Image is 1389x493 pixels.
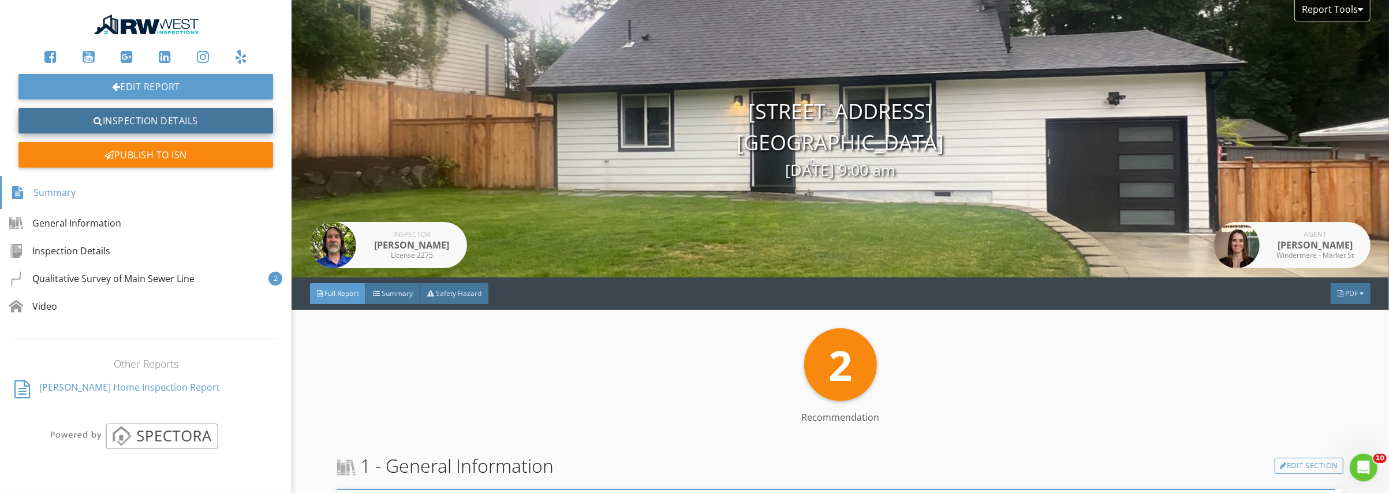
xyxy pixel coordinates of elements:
[47,422,221,449] img: powered_by_spectora_2.png
[365,231,458,238] div: Inspector
[14,376,277,404] a: [PERSON_NAME] Home Inspection Report
[9,272,195,286] div: Qualitative Survey of Main Sewer Line
[9,216,121,230] div: General Information
[1350,454,1377,481] iframe: Intercom live chat
[292,96,1389,182] div: [STREET_ADDRESS] [GEOGRAPHIC_DATA]
[18,142,273,168] div: Publish to ISN
[310,222,467,268] a: Inspector [PERSON_NAME] License 2275
[365,238,458,252] div: [PERSON_NAME]
[365,252,458,259] div: License 2275
[828,336,852,393] span: 2
[1275,458,1343,474] a: Edit Section
[436,288,481,298] span: Safety Hazard
[1345,288,1358,298] span: PDF
[1269,238,1361,252] div: [PERSON_NAME]
[1269,252,1361,259] div: Windermere - Market St
[310,222,356,268] img: eric_png__7681024_.png
[324,288,359,298] span: Full Report
[18,74,273,99] a: Edit Report
[292,158,1389,182] div: [DATE] 9:00 am
[1373,454,1387,463] span: 10
[39,380,220,399] div: [PERSON_NAME] Home Inspection Report
[1213,222,1260,268] img: jpeg
[1269,231,1361,238] div: Agent
[91,9,201,39] img: RW_Logo_Horizontal_-_New_Colors_Nov_23.png
[18,108,273,134] a: Inspection Details
[715,410,966,424] div: Recommendation
[337,452,554,480] span: 1 - General Information
[9,299,57,313] div: Video
[11,183,76,203] div: Summary
[9,244,110,258] div: Inspection Details
[268,272,282,286] div: 2
[382,288,413,298] span: Summary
